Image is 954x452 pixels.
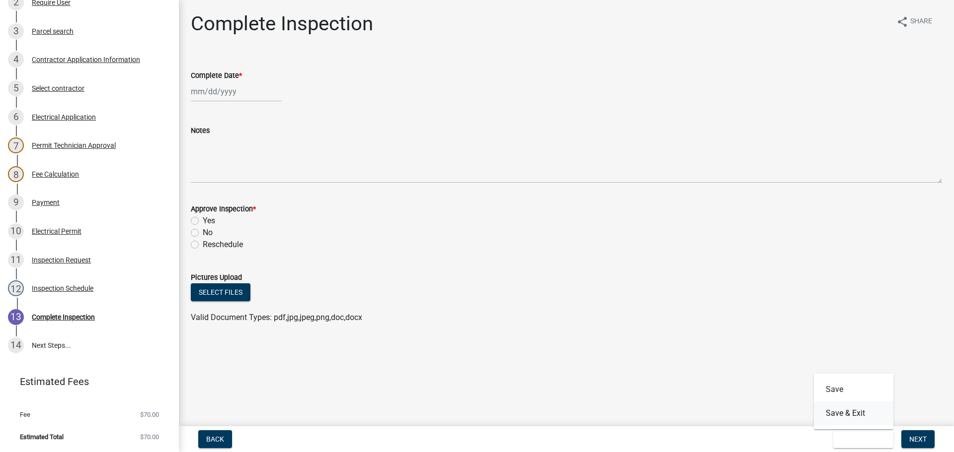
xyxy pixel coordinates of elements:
[203,239,243,251] label: Reschedule
[191,313,362,322] span: Valid Document Types: pdf,jpg,jpeg,png,doc,docx
[8,252,24,268] div: 11
[8,166,24,182] div: 8
[203,215,215,227] label: Yes
[191,128,210,134] label: Notes
[32,285,93,292] div: Inspection Schedule
[140,411,159,418] span: $70.00
[8,137,24,153] div: 7
[8,194,24,210] div: 9
[191,283,250,301] button: Select files
[191,206,256,213] label: Approve Inspection
[8,372,163,391] a: Estimated Fees
[8,109,24,125] div: 6
[814,378,893,401] button: Save
[814,374,893,429] div: Save & Exit
[910,16,932,28] span: Share
[32,28,74,35] div: Parcel search
[32,114,96,121] div: Electrical Application
[888,12,940,31] button: shareShare
[814,401,893,425] button: Save & Exit
[8,80,24,96] div: 5
[32,171,79,178] div: Fee Calculation
[206,435,224,443] span: Back
[32,85,84,92] div: Select contractor
[32,314,95,321] div: Complete Inspection
[140,434,159,440] span: $70.00
[191,12,373,36] h1: Complete Inspection
[32,142,116,149] div: Permit Technician Approval
[198,430,232,448] button: Back
[191,72,242,79] label: Complete Date
[833,430,893,448] button: Save & Exit
[203,227,213,239] label: No
[841,435,879,443] span: Save & Exit
[32,228,81,235] div: Electrical Permit
[8,309,24,325] div: 13
[20,434,64,440] span: Estimated Total
[8,337,24,353] div: 14
[909,435,927,443] span: Next
[20,411,30,418] span: Fee
[8,52,24,67] div: 4
[191,274,242,281] label: Pictures Upload
[191,81,282,102] input: mm/dd/yyyy
[896,16,908,28] i: share
[8,23,24,39] div: 3
[8,280,24,296] div: 12
[32,199,60,206] div: Payment
[901,430,935,448] button: Next
[32,56,140,63] div: Contractor Application Information
[8,223,24,239] div: 10
[32,257,91,263] div: Inspection Request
